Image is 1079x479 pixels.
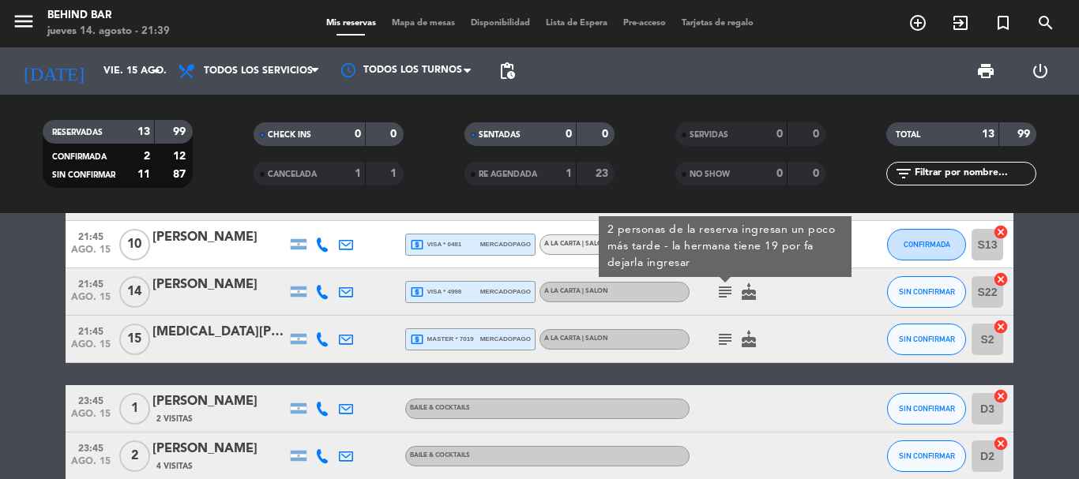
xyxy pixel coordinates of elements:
strong: 99 [173,126,189,137]
div: Behind Bar [47,8,170,24]
span: 21:45 [71,274,111,292]
div: [PERSON_NAME] [152,391,287,412]
div: [PERSON_NAME] [152,275,287,295]
span: 14 [119,276,150,308]
span: A LA CARTA | SALON [544,241,608,247]
button: SIN CONFIRMAR [887,276,966,308]
i: cancel [993,436,1009,451]
span: ago. 15 [71,245,111,263]
i: local_atm [410,285,424,299]
i: cancel [993,224,1009,240]
strong: 23 [596,168,611,179]
strong: 0 [566,129,572,140]
span: A LA CARTA | SALON [544,335,608,342]
strong: 0 [813,168,822,179]
input: Filtrar por nombre... [913,165,1036,182]
span: NO SHOW [690,170,730,178]
span: print [976,62,995,80]
strong: 87 [173,169,189,180]
span: RESERVADAS [52,129,103,137]
span: 21:45 [71,321,111,339]
span: ago. 15 [71,456,111,474]
i: menu [12,9,36,33]
span: mercadopago [480,334,531,344]
span: SIN CONFIRMAR [899,287,955,296]
span: SERVIDAS [690,131,728,139]
i: subject [716,330,735,349]
i: cake [739,283,758,301]
span: TOTAL [896,131,920,139]
i: filter_list [894,164,913,183]
span: 21:45 [71,226,111,245]
span: SIN CONFIRMAR [52,171,115,179]
span: 4 Visitas [156,460,193,473]
button: SIN CONFIRMAR [887,440,966,472]
button: SIN CONFIRMAR [887,393,966,425]
i: [DATE] [12,54,96,88]
span: CHECK INS [268,131,311,139]
span: Disponibilidad [463,19,538,28]
span: pending_actions [498,62,517,80]
strong: 1 [566,168,572,179]
span: Tarjetas de regalo [674,19,761,28]
span: ago. 15 [71,292,111,310]
span: master * 7019 [410,332,474,346]
strong: 0 [355,129,361,140]
i: power_settings_new [1031,62,1050,80]
button: CONFIRMADA [887,229,966,260]
i: local_atm [410,238,424,252]
strong: 0 [776,168,783,179]
span: Mapa de mesas [384,19,463,28]
i: add_circle_outline [908,13,927,32]
strong: 13 [137,126,150,137]
strong: 12 [173,151,189,162]
span: CANCELADA [268,170,317,178]
span: ago. 15 [71,339,111,357]
strong: 0 [776,129,783,140]
span: mercadopago [480,239,531,249]
div: jueves 14. agosto - 21:39 [47,24,170,39]
button: SIN CONFIRMAR [887,324,966,355]
strong: 99 [1017,129,1033,140]
span: visa * 0481 [410,238,461,252]
i: local_atm [410,332,424,346]
span: 10 [119,229,150,260]
span: CONFIRMADA [904,240,950,249]
i: cancel [993,388,1009,404]
i: arrow_drop_down [147,62,166,80]
strong: 1 [390,168,400,179]
strong: 2 [144,151,150,162]
strong: 0 [813,129,822,140]
span: 23:45 [71,391,111,409]
span: 2 Visitas [156,413,193,425]
span: mercadopago [480,286,531,297]
span: 2 [119,440,150,472]
span: Todos los servicios [204,65,313,77]
strong: 11 [137,169,150,180]
div: [MEDICAL_DATA][PERSON_NAME] [152,322,287,342]
i: subject [716,283,735,301]
strong: 13 [982,129,994,140]
button: menu [12,9,36,39]
span: SENTADAS [479,131,521,139]
span: SIN CONFIRMAR [899,404,955,413]
i: turned_in_not [994,13,1013,32]
i: search [1036,13,1055,32]
i: cancel [993,271,1009,287]
span: A LA CARTA | SALON [544,288,608,294]
span: BAILE & COCKTAILS [410,452,470,458]
span: Pre-acceso [615,19,674,28]
span: SIN CONFIRMAR [899,335,955,343]
span: BAILE & COCKTAILS [410,405,470,411]
div: [PERSON_NAME] [152,439,287,459]
strong: 1 [355,168,361,179]
strong: 0 [390,129,400,140]
span: Mis reservas [318,19,384,28]
i: cancel [993,319,1009,335]
i: exit_to_app [951,13,970,32]
div: LOG OUT [1013,47,1067,95]
div: [PERSON_NAME] [152,227,287,248]
span: ago. 15 [71,409,111,427]
span: 1 [119,393,150,425]
span: 15 [119,324,150,355]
